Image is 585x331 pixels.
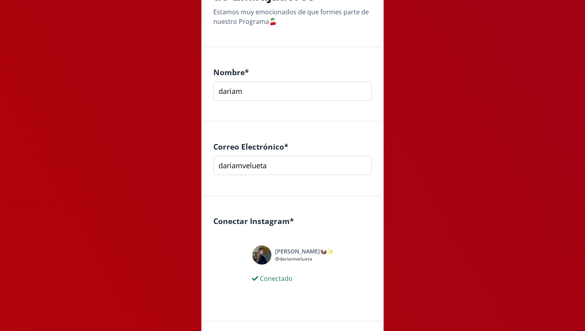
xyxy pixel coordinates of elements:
[260,274,292,283] font: Conectado
[213,8,369,26] font: Estamos muy emocionados de que formes parte de nuestro Programa🍒
[213,82,372,101] input: Escribe aquí tu respuesta...
[275,247,333,255] font: [PERSON_NAME]🦦✨
[252,245,272,265] img: 473565072_892720806060190_2139079400557478053_n.jpg
[213,156,372,175] input: nombre@ejemplo.com
[213,67,245,78] font: Nombre
[213,141,284,152] font: Correo Electrónico
[275,255,279,262] font: @
[279,255,312,262] font: dariamvelueta
[213,216,290,226] font: Conectar Instagram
